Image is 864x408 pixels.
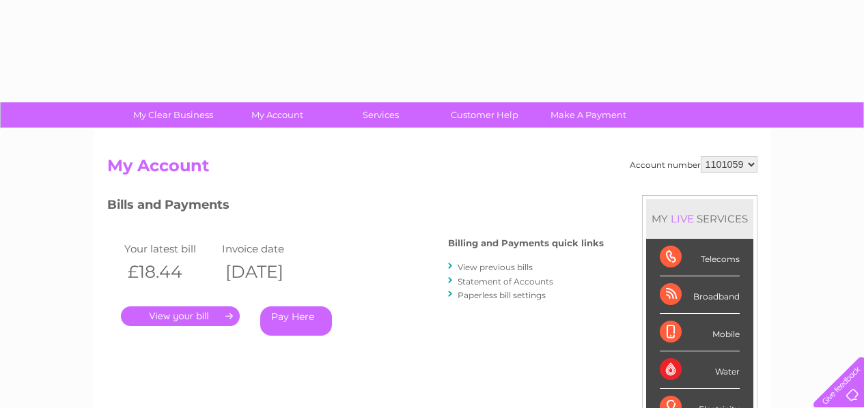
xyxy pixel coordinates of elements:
[646,199,753,238] div: MY SERVICES
[660,276,740,314] div: Broadband
[219,239,317,258] td: Invoice date
[630,156,757,173] div: Account number
[458,290,546,300] a: Paperless bill settings
[121,258,219,286] th: £18.44
[428,102,541,128] a: Customer Help
[668,212,697,225] div: LIVE
[221,102,333,128] a: My Account
[532,102,645,128] a: Make A Payment
[121,239,219,258] td: Your latest bill
[324,102,437,128] a: Services
[660,351,740,389] div: Water
[660,314,740,351] div: Mobile
[107,195,604,219] h3: Bills and Payments
[458,276,553,287] a: Statement of Accounts
[219,258,317,286] th: [DATE]
[660,239,740,276] div: Telecoms
[448,238,604,248] h4: Billing and Payments quick links
[260,306,332,336] a: Pay Here
[458,262,533,272] a: View previous bills
[121,306,240,326] a: .
[107,156,757,182] h2: My Account
[117,102,229,128] a: My Clear Business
